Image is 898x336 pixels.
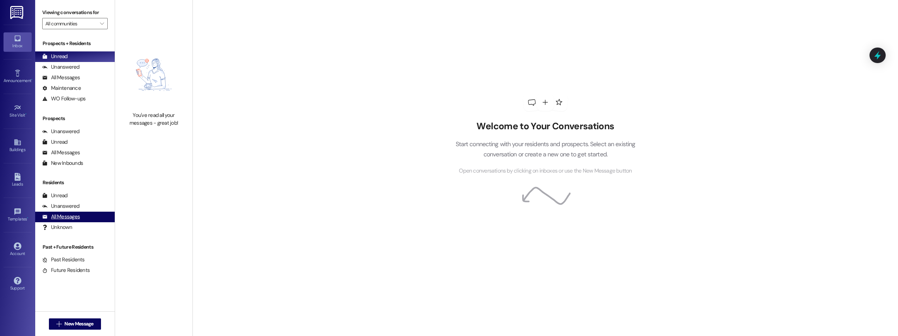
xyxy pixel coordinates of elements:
a: Templates • [4,206,32,225]
img: empty-state [123,41,185,108]
a: Account [4,240,32,259]
div: Past + Future Residents [35,243,115,251]
div: Prospects + Residents [35,40,115,47]
img: ResiDesk Logo [10,6,25,19]
div: New Inbounds [42,160,83,167]
div: Unread [42,192,68,199]
div: Unread [42,53,68,60]
div: Unknown [42,224,72,231]
div: All Messages [42,149,80,156]
p: Start connecting with your residents and prospects. Select an existing conversation or create a n... [445,139,646,159]
a: Buildings [4,136,32,155]
div: All Messages [42,74,80,81]
div: Unanswered [42,128,80,135]
label: Viewing conversations for [42,7,108,18]
div: Unanswered [42,63,80,71]
i:  [100,21,104,26]
div: Maintenance [42,85,81,92]
div: All Messages [42,213,80,220]
a: Leads [4,171,32,190]
div: Unread [42,138,68,146]
span: • [25,112,26,117]
div: You've read all your messages - great job! [123,112,185,127]
div: WO Follow-ups [42,95,86,102]
div: Past Residents [42,256,85,263]
span: Open conversations by clicking on inboxes or use the New Message button [459,167,632,175]
a: Support [4,275,32,294]
div: Future Residents [42,267,90,274]
input: All communities [45,18,96,29]
span: • [27,216,28,220]
h2: Welcome to Your Conversations [445,121,646,132]
a: Inbox [4,32,32,51]
button: New Message [49,318,101,330]
span: • [31,77,32,82]
i:  [56,321,62,327]
span: New Message [64,320,93,328]
a: Site Visit • [4,102,32,121]
div: Residents [35,179,115,186]
div: Prospects [35,115,115,122]
div: Unanswered [42,203,80,210]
